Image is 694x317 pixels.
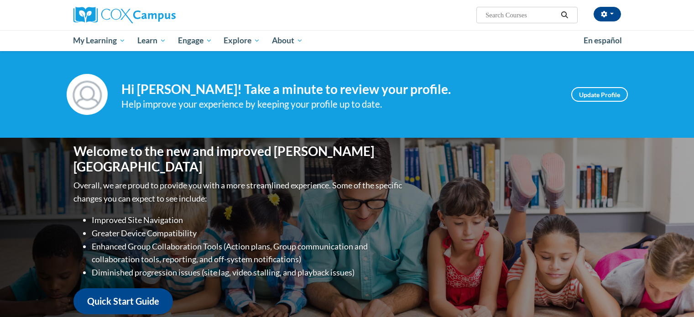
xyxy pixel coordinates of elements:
[121,82,558,97] h4: Hi [PERSON_NAME]! Take a minute to review your profile.
[68,30,132,51] a: My Learning
[584,36,622,45] span: En español
[224,35,260,46] span: Explore
[272,35,303,46] span: About
[558,10,571,21] button: Search
[67,74,108,115] img: Profile Image
[485,10,558,21] input: Search Courses
[73,179,404,205] p: Overall, we are proud to provide you with a more streamlined experience. Some of the specific cha...
[60,30,635,51] div: Main menu
[73,144,404,174] h1: Welcome to the new and improved [PERSON_NAME][GEOGRAPHIC_DATA]
[657,281,687,310] iframe: Button to launch messaging window
[73,7,176,23] img: Cox Campus
[73,288,173,314] a: Quick Start Guide
[92,213,404,227] li: Improved Site Navigation
[73,35,125,46] span: My Learning
[92,227,404,240] li: Greater Device Compatibility
[578,31,628,50] a: En español
[92,240,404,266] li: Enhanced Group Collaboration Tools (Action plans, Group communication and collaboration tools, re...
[172,30,218,51] a: Engage
[137,35,166,46] span: Learn
[218,30,266,51] a: Explore
[594,7,621,21] button: Account Settings
[121,97,558,112] div: Help improve your experience by keeping your profile up to date.
[571,87,628,102] a: Update Profile
[266,30,309,51] a: About
[92,266,404,279] li: Diminished progression issues (site lag, video stalling, and playback issues)
[178,35,212,46] span: Engage
[131,30,172,51] a: Learn
[73,7,247,23] a: Cox Campus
